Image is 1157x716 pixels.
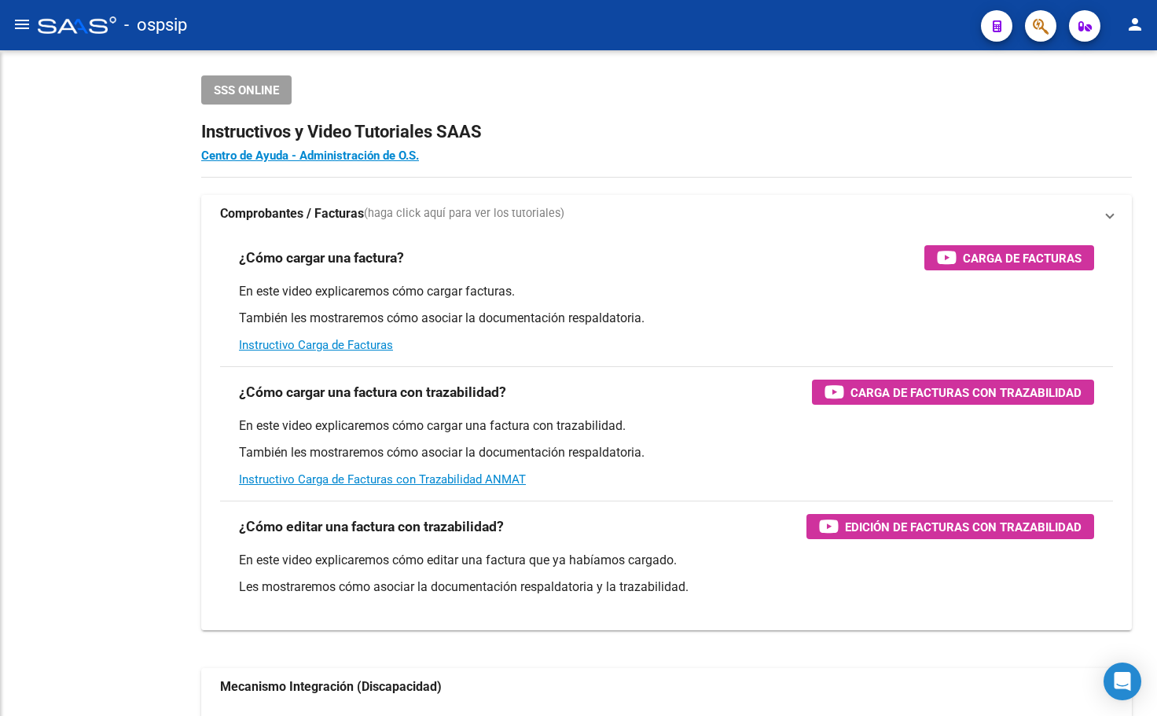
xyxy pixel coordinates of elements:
div: Comprobantes / Facturas(haga click aquí para ver los tutoriales) [201,233,1132,630]
span: SSS ONLINE [214,83,279,97]
span: Edición de Facturas con Trazabilidad [845,517,1082,537]
span: (haga click aquí para ver los tutoriales) [364,205,564,222]
span: - ospsip [124,8,187,42]
strong: Comprobantes / Facturas [220,205,364,222]
p: En este video explicaremos cómo cargar facturas. [239,283,1094,300]
p: Les mostraremos cómo asociar la documentación respaldatoria y la trazabilidad. [239,578,1094,596]
button: Carga de Facturas [924,245,1094,270]
h3: ¿Cómo cargar una factura con trazabilidad? [239,381,506,403]
mat-icon: person [1126,15,1144,34]
h2: Instructivos y Video Tutoriales SAAS [201,117,1132,147]
a: Centro de Ayuda - Administración de O.S. [201,149,419,163]
mat-icon: menu [13,15,31,34]
h3: ¿Cómo cargar una factura? [239,247,404,269]
a: Instructivo Carga de Facturas con Trazabilidad ANMAT [239,472,526,487]
p: También les mostraremos cómo asociar la documentación respaldatoria. [239,310,1094,327]
a: Instructivo Carga de Facturas [239,338,393,352]
p: En este video explicaremos cómo cargar una factura con trazabilidad. [239,417,1094,435]
span: Carga de Facturas con Trazabilidad [850,383,1082,402]
div: Open Intercom Messenger [1104,663,1141,700]
h3: ¿Cómo editar una factura con trazabilidad? [239,516,504,538]
button: Edición de Facturas con Trazabilidad [806,514,1094,539]
p: También les mostraremos cómo asociar la documentación respaldatoria. [239,444,1094,461]
mat-expansion-panel-header: Comprobantes / Facturas(haga click aquí para ver los tutoriales) [201,195,1132,233]
button: SSS ONLINE [201,75,292,105]
span: Carga de Facturas [963,248,1082,268]
strong: Mecanismo Integración (Discapacidad) [220,678,442,696]
mat-expansion-panel-header: Mecanismo Integración (Discapacidad) [201,668,1132,706]
button: Carga de Facturas con Trazabilidad [812,380,1094,405]
p: En este video explicaremos cómo editar una factura que ya habíamos cargado. [239,552,1094,569]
